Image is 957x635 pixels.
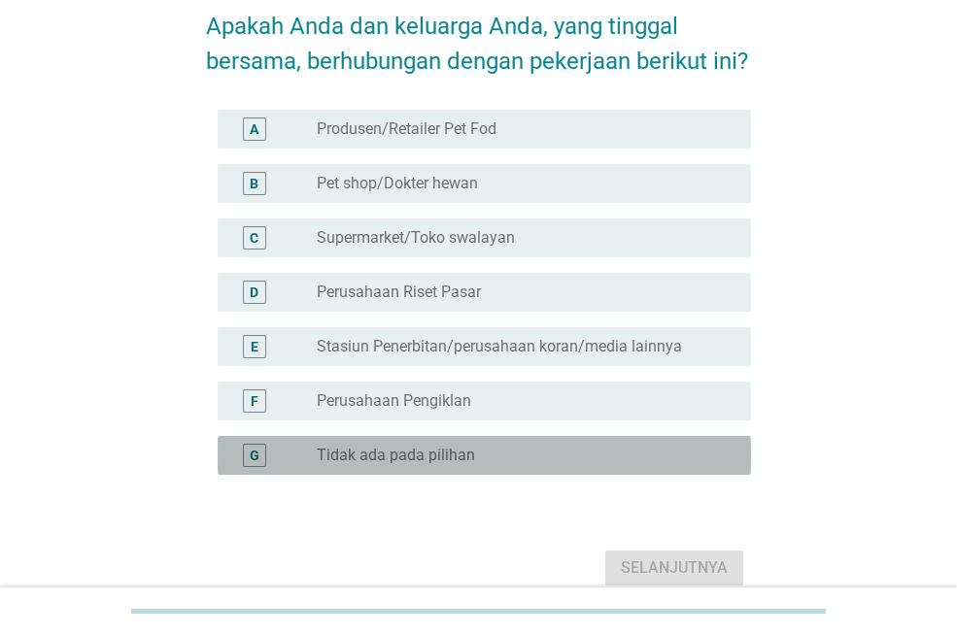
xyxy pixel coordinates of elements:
font: Apakah Anda dan keluarga Anda, yang tinggal bersama, berhubungan dengan pekerjaan berikut ini? [206,13,748,75]
font: A [250,120,258,136]
font: G [250,447,259,462]
font: Tidak ada pada pilihan [317,446,475,464]
font: B [250,175,258,190]
font: Pet shop/Dokter hewan [317,174,478,192]
font: C [250,229,258,245]
font: Perusahaan Riset Pasar [317,283,481,301]
font: E [251,338,258,353]
font: F [251,392,258,408]
font: Supermarket/Toko swalayan [317,228,515,247]
font: Stasiun Penerbitan/perusahaan koran/media lainnya [317,337,682,355]
font: Perusahaan Pengiklan [317,391,471,410]
font: Produsen/Retailer Pet Fod [317,119,496,138]
font: D [250,284,258,299]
